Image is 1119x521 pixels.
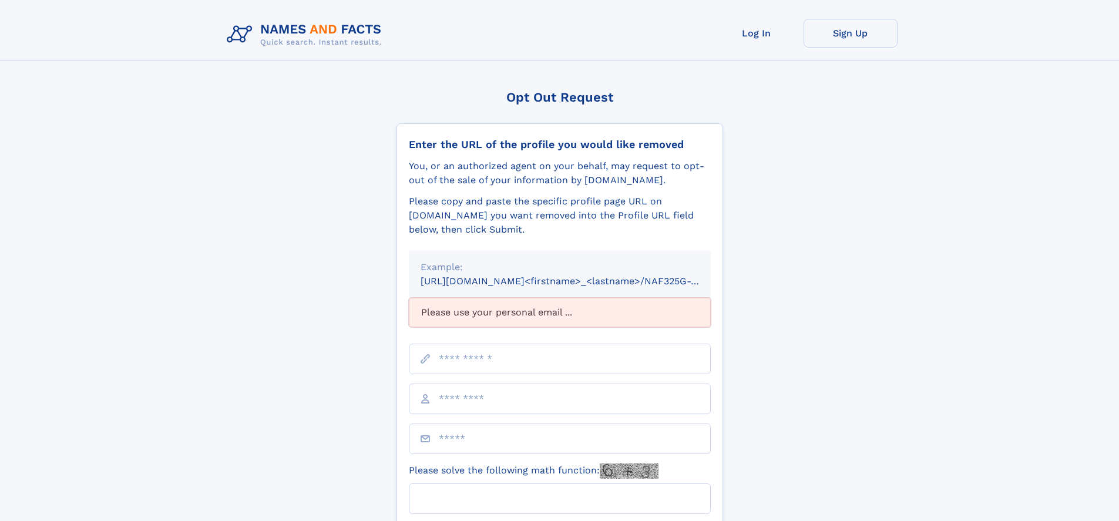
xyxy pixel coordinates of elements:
a: Sign Up [804,19,898,48]
div: Opt Out Request [396,90,723,105]
a: Log In [710,19,804,48]
div: Please use your personal email ... [409,298,711,327]
div: Enter the URL of the profile you would like removed [409,138,711,151]
div: Example: [421,260,699,274]
div: You, or an authorized agent on your behalf, may request to opt-out of the sale of your informatio... [409,159,711,187]
img: Logo Names and Facts [222,19,391,51]
small: [URL][DOMAIN_NAME]<firstname>_<lastname>/NAF325G-xxxxxxxx [421,275,733,287]
label: Please solve the following math function: [409,463,658,479]
div: Please copy and paste the specific profile page URL on [DOMAIN_NAME] you want removed into the Pr... [409,194,711,237]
